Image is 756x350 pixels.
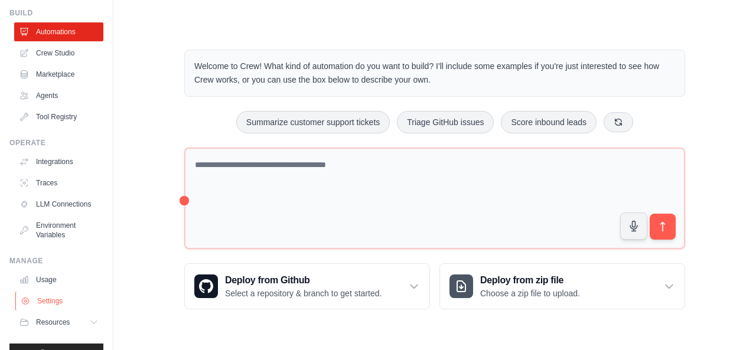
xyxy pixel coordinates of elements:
a: LLM Connections [14,195,103,214]
a: Integrations [14,152,103,171]
p: Select a repository & branch to get started. [225,287,382,299]
h3: Deploy from Github [225,273,382,287]
a: Environment Variables [14,216,103,244]
button: Triage GitHub issues [397,111,494,133]
button: Summarize customer support tickets [236,111,390,133]
button: Score inbound leads [501,111,597,133]
div: Build [9,8,103,18]
p: Welcome to Crew! What kind of automation do you want to build? I'll include some examples if you'... [194,60,675,87]
div: Operate [9,138,103,148]
a: Crew Studio [14,44,103,63]
div: Manage [9,256,103,266]
a: Agents [14,86,103,105]
h3: Deploy from zip file [480,273,580,287]
p: Choose a zip file to upload. [480,287,580,299]
a: Marketplace [14,65,103,84]
a: Tool Registry [14,107,103,126]
button: Resources [14,313,103,332]
a: Usage [14,270,103,289]
span: Resources [36,318,70,327]
a: Traces [14,174,103,192]
a: Automations [14,22,103,41]
a: Settings [15,292,105,310]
